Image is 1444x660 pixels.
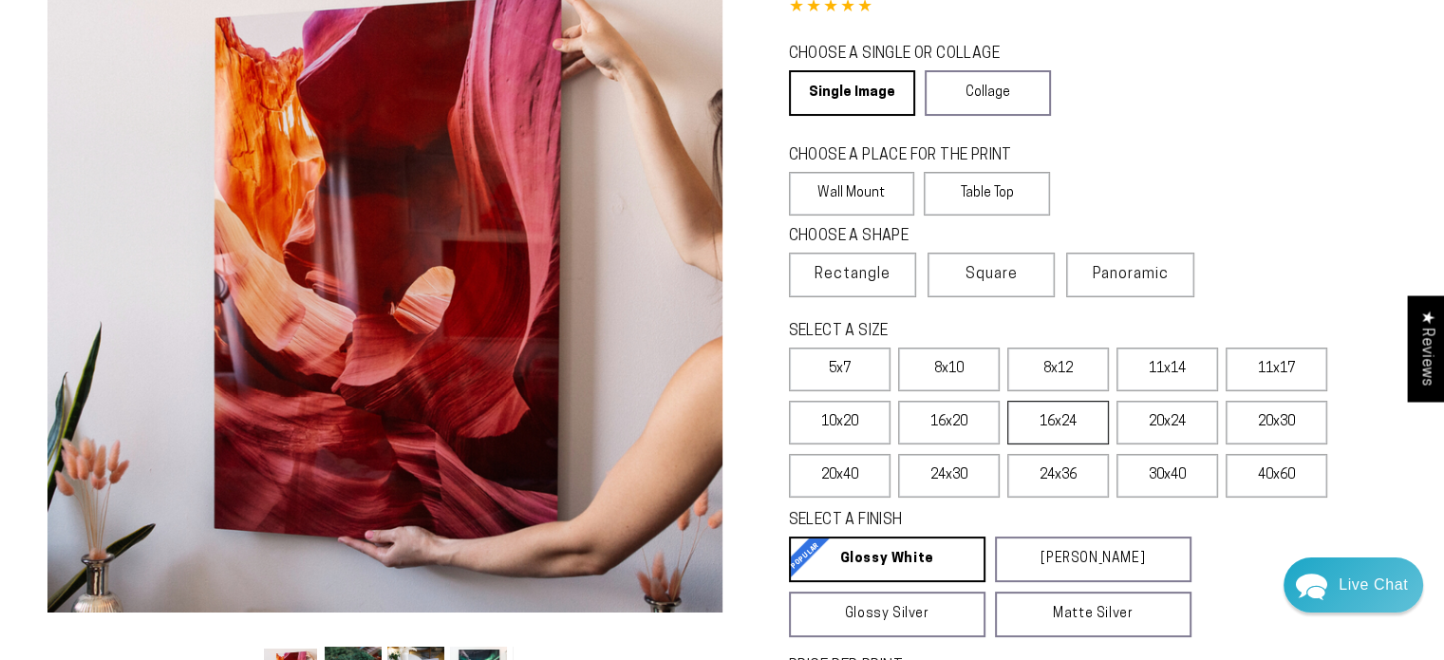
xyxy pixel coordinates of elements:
[789,592,985,637] a: Glossy Silver
[1093,267,1169,282] span: Panoramic
[789,537,985,582] a: Glossy White
[1007,348,1109,391] label: 8x12
[789,145,1033,167] legend: CHOOSE A PLACE FOR THE PRINT
[789,70,915,116] a: Single Image
[1226,454,1327,498] label: 40x60
[815,263,891,286] span: Rectangle
[925,70,1051,116] a: Collage
[1226,348,1327,391] label: 11x17
[898,348,1000,391] label: 8x10
[789,510,1147,532] legend: SELECT A FINISH
[995,537,1191,582] a: [PERSON_NAME]
[789,401,891,444] label: 10x20
[1116,401,1218,444] label: 20x24
[1284,557,1423,613] div: Chat widget toggle
[898,454,1000,498] label: 24x30
[1007,401,1109,444] label: 16x24
[789,44,1034,66] legend: CHOOSE A SINGLE OR COLLAGE
[898,401,1000,444] label: 16x20
[966,263,1018,286] span: Square
[1116,454,1218,498] label: 30x40
[789,321,1147,343] legend: SELECT A SIZE
[1226,401,1327,444] label: 20x30
[789,348,891,391] label: 5x7
[1116,348,1218,391] label: 11x14
[995,592,1191,637] a: Matte Silver
[1339,557,1408,613] div: Contact Us Directly
[789,226,1036,248] legend: CHOOSE A SHAPE
[789,172,915,216] label: Wall Mount
[1007,454,1109,498] label: 24x36
[1408,295,1444,401] div: Click to open Judge.me floating reviews tab
[924,172,1050,216] label: Table Top
[789,454,891,498] label: 20x40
